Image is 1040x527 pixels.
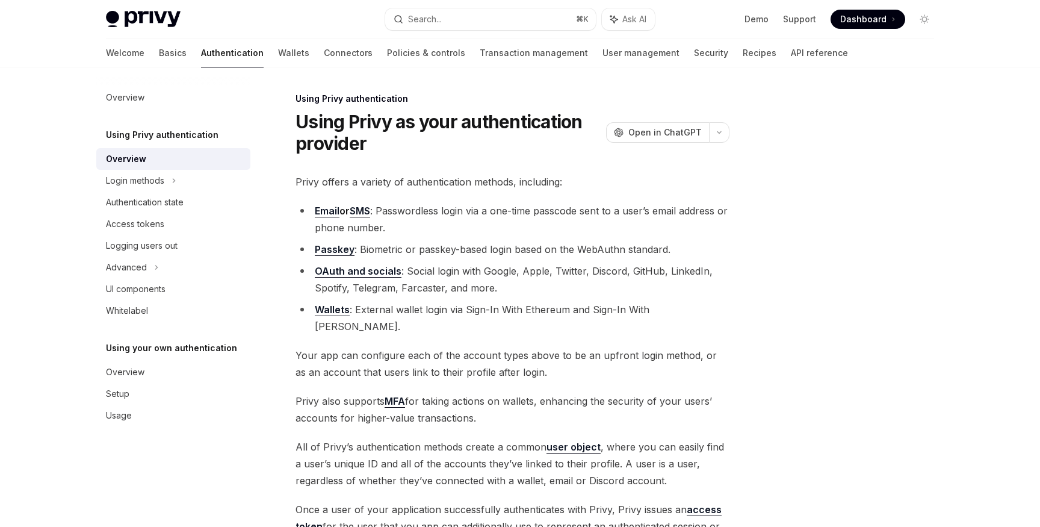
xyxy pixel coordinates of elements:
a: OAuth and socials [315,265,401,278]
div: Access tokens [106,217,164,231]
div: Login methods [106,173,164,188]
span: Privy also supports for taking actions on wallets, enhancing the security of your users’ accounts... [296,393,729,426]
div: Authentication state [106,195,184,210]
a: Overview [96,87,250,108]
span: All of Privy’s authentication methods create a common , where you can easily find a user’s unique... [296,438,729,489]
a: API reference [791,39,848,67]
a: Basics [159,39,187,67]
a: Overview [96,361,250,383]
span: Your app can configure each of the account types above to be an upfront login method, or as an ac... [296,347,729,381]
div: UI components [106,282,166,296]
div: Overview [106,90,144,105]
a: Recipes [743,39,776,67]
li: : Social login with Google, Apple, Twitter, Discord, GitHub, LinkedIn, Spotify, Telegram, Farcast... [296,263,729,296]
a: Connectors [324,39,373,67]
span: Open in ChatGPT [628,126,702,139]
a: Authentication [201,39,264,67]
button: Open in ChatGPT [606,122,709,143]
div: Using Privy authentication [296,93,729,105]
button: Toggle dark mode [915,10,934,29]
a: Wallets [315,304,350,316]
span: ⌘ K [576,14,589,24]
a: Support [783,13,816,25]
a: Whitelabel [96,300,250,322]
div: Overview [106,152,146,166]
img: light logo [106,11,181,28]
a: Email [315,205,339,217]
li: : Biometric or passkey-based login based on the WebAuthn standard. [296,241,729,258]
div: Whitelabel [106,304,148,318]
a: Security [694,39,728,67]
a: Passkey [315,243,354,256]
a: MFA [385,395,405,408]
h5: Using Privy authentication [106,128,218,142]
div: Advanced [106,260,147,275]
a: SMS [350,205,370,217]
button: Search...⌘K [385,8,596,30]
a: Access tokens [96,213,250,235]
div: Usage [106,408,132,423]
a: User management [602,39,679,67]
h5: Using your own authentication [106,341,237,355]
strong: or [315,205,370,217]
a: UI components [96,278,250,300]
a: Usage [96,405,250,426]
div: Search... [408,12,442,27]
h1: Using Privy as your authentication provider [296,111,601,154]
a: Transaction management [480,39,588,67]
li: : Passwordless login via a one-time passcode sent to a user’s email address or phone number. [296,202,729,236]
a: Dashboard [831,10,905,29]
div: Overview [106,365,144,379]
span: Dashboard [840,13,887,25]
li: : External wallet login via Sign-In With Ethereum and Sign-In With [PERSON_NAME]. [296,301,729,335]
a: Policies & controls [387,39,465,67]
a: Authentication state [96,192,250,213]
div: Logging users out [106,239,178,253]
a: Demo [744,13,769,25]
a: Logging users out [96,235,250,257]
button: Ask AI [602,8,655,30]
span: Ask AI [622,13,646,25]
a: Overview [96,148,250,170]
div: Setup [106,387,129,401]
a: Setup [96,383,250,405]
span: Privy offers a variety of authentication methods, including: [296,173,729,190]
a: Welcome [106,39,144,67]
a: user object [546,441,601,454]
a: Wallets [278,39,309,67]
